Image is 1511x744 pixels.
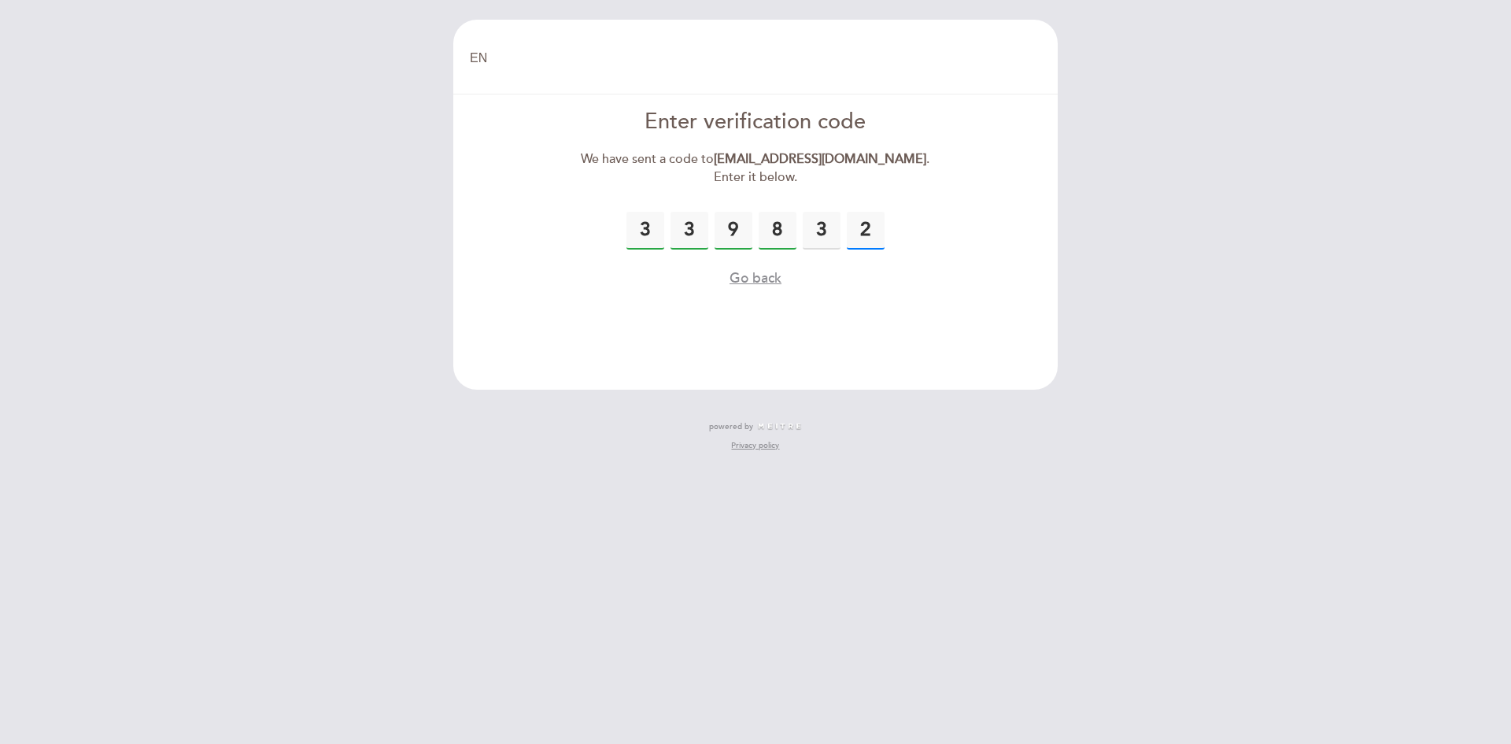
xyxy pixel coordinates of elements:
input: 0 [847,212,885,250]
a: powered by [709,421,802,432]
input: 0 [715,212,752,250]
a: Privacy policy [731,440,779,451]
input: 0 [626,212,664,250]
div: Enter verification code [575,107,937,138]
strong: [EMAIL_ADDRESS][DOMAIN_NAME] [714,151,926,167]
div: We have sent a code to . Enter it below. [575,150,937,187]
button: Go back [730,268,781,288]
input: 0 [671,212,708,250]
input: 0 [759,212,796,250]
img: MEITRE [757,423,802,431]
input: 0 [803,212,840,250]
span: powered by [709,421,753,432]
